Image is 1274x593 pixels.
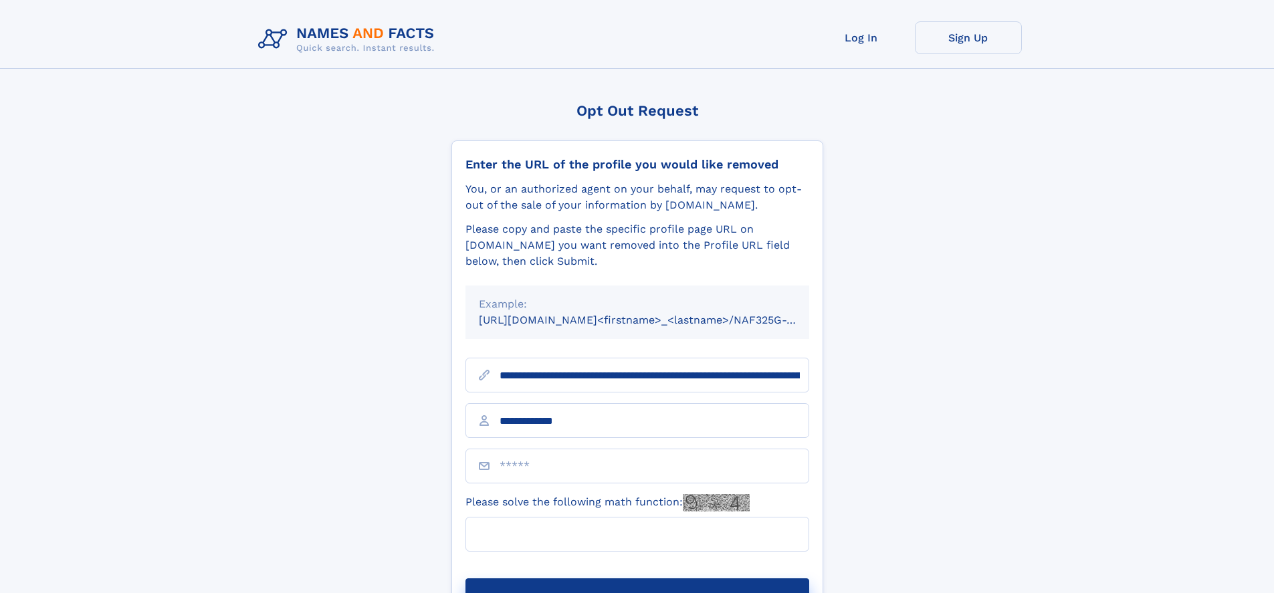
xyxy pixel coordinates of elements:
div: Please copy and paste the specific profile page URL on [DOMAIN_NAME] you want removed into the Pr... [465,221,809,269]
div: Example: [479,296,796,312]
div: Opt Out Request [451,102,823,119]
label: Please solve the following math function: [465,494,750,511]
small: [URL][DOMAIN_NAME]<firstname>_<lastname>/NAF325G-xxxxxxxx [479,314,835,326]
a: Log In [808,21,915,54]
img: Logo Names and Facts [253,21,445,57]
div: Enter the URL of the profile you would like removed [465,157,809,172]
a: Sign Up [915,21,1022,54]
div: You, or an authorized agent on your behalf, may request to opt-out of the sale of your informatio... [465,181,809,213]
